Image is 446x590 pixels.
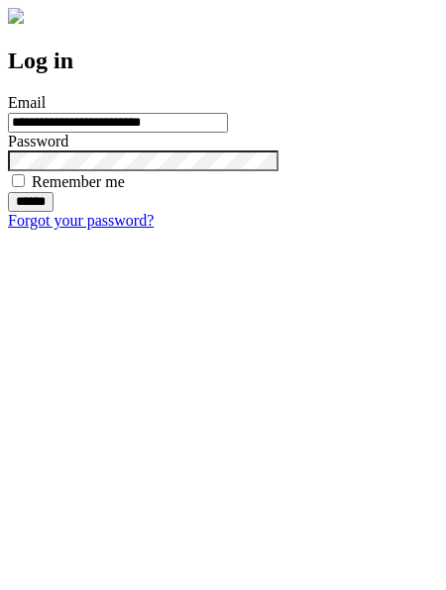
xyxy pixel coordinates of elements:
[32,173,125,190] label: Remember me
[8,133,68,149] label: Password
[8,212,154,229] a: Forgot your password?
[8,8,24,24] img: logo-4e3dc11c47720685a147b03b5a06dd966a58ff35d612b21f08c02c0306f2b779.png
[8,94,46,111] label: Email
[8,48,438,74] h2: Log in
